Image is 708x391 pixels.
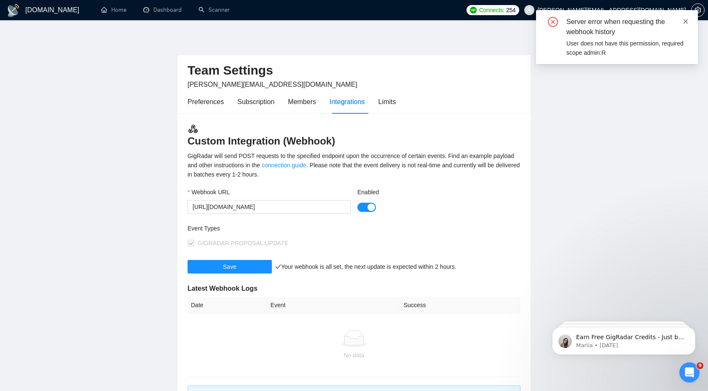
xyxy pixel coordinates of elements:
[223,262,236,271] span: Save
[566,17,688,37] div: Server error when requesting the webhook history
[275,263,456,270] span: Your webhook is all set, the next update is expected within 2 hours.
[188,151,520,179] div: GigRadar will send POST requests to the specified endpoint upon the occurrence of certain events....
[198,6,230,13] a: searchScanner
[378,96,396,107] div: Limits
[237,96,274,107] div: Subscription
[188,81,357,88] span: [PERSON_NAME][EMAIL_ADDRESS][DOMAIN_NAME]
[188,123,198,134] img: webhook.3a52c8ec.svg
[7,4,20,17] img: logo
[191,351,517,360] div: No data
[683,19,689,24] span: close
[506,5,515,15] span: 254
[188,62,520,79] h2: Team Settings
[400,297,520,313] th: Success
[188,260,272,273] button: Save
[691,7,705,13] a: setting
[288,96,316,107] div: Members
[526,7,532,13] span: user
[188,123,520,148] h3: Custom Integration (Webhook)
[330,96,365,107] div: Integrations
[479,5,504,15] span: Connects:
[267,297,400,313] th: Event
[539,309,708,368] iframe: Intercom notifications message
[691,3,705,17] button: setting
[188,200,351,214] input: Webhook URL
[262,162,306,169] a: connection guide
[188,297,267,313] th: Date
[188,284,520,294] h5: Latest Webhook Logs
[697,362,703,369] span: 9
[679,362,700,383] iframe: Intercom live chat
[198,240,288,246] span: GIGRADAR.PROPOSAL.UPDATE
[275,264,281,270] span: check
[188,96,224,107] div: Preferences
[101,6,126,13] a: homeHome
[470,7,477,13] img: upwork-logo.png
[566,39,688,57] div: User does not have this permission, required scope admin:R
[143,6,182,13] a: dashboardDashboard
[357,203,376,212] button: Enabled
[357,187,379,197] label: Enabled
[548,17,558,27] span: close-circle
[188,187,230,197] label: Webhook URL
[188,224,220,233] label: Event Types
